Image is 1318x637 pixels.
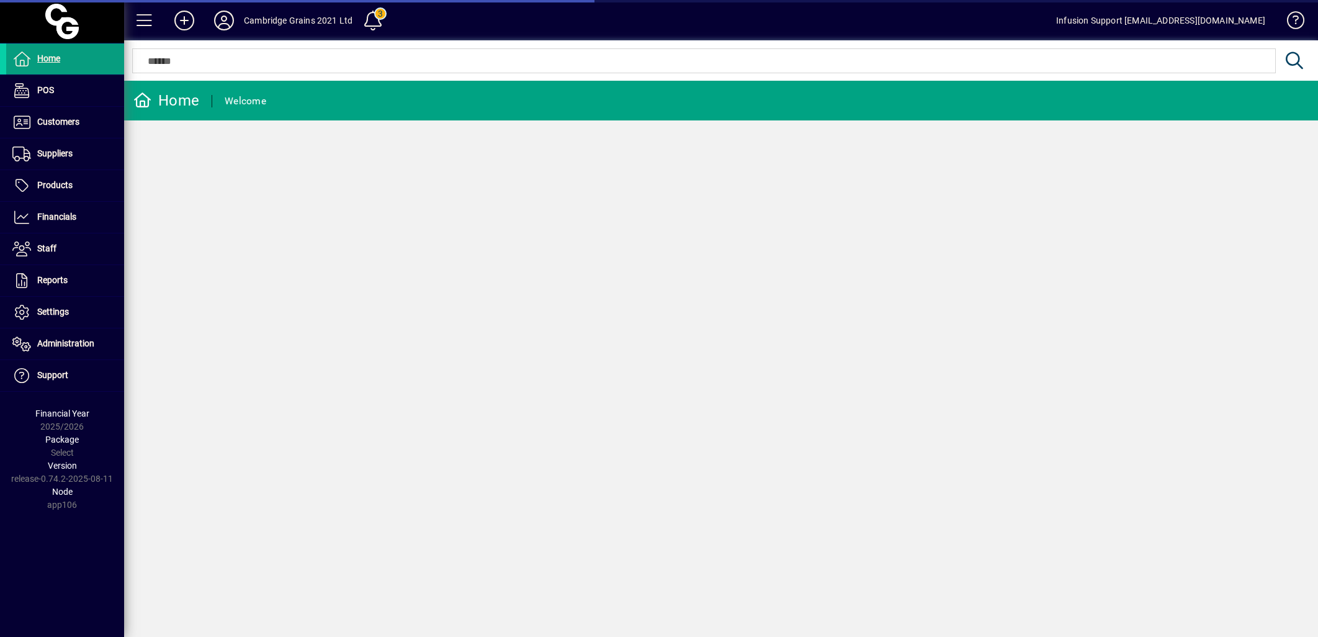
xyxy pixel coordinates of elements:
span: Administration [37,338,94,348]
span: Financial Year [35,409,89,418]
span: Financials [37,212,76,222]
span: Reports [37,275,68,285]
div: Cambridge Grains 2021 Ltd [244,11,352,30]
span: Staff [37,243,56,253]
a: Products [6,170,124,201]
span: Settings [37,307,69,317]
a: Administration [6,328,124,359]
a: Staff [6,233,124,264]
button: Profile [204,9,244,32]
div: Welcome [225,91,266,111]
span: Package [45,435,79,445]
a: Suppliers [6,138,124,169]
span: Node [52,487,73,497]
span: Suppliers [37,148,73,158]
a: Customers [6,107,124,138]
a: Reports [6,265,124,296]
span: Support [37,370,68,380]
span: Version [48,461,77,471]
div: Home [133,91,199,111]
div: Infusion Support [EMAIL_ADDRESS][DOMAIN_NAME] [1056,11,1265,30]
button: Add [164,9,204,32]
a: Knowledge Base [1278,2,1302,43]
span: Customers [37,117,79,127]
span: POS [37,85,54,95]
a: POS [6,75,124,106]
span: Products [37,180,73,190]
a: Settings [6,297,124,328]
a: Support [6,360,124,391]
span: Home [37,53,60,63]
a: Financials [6,202,124,233]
